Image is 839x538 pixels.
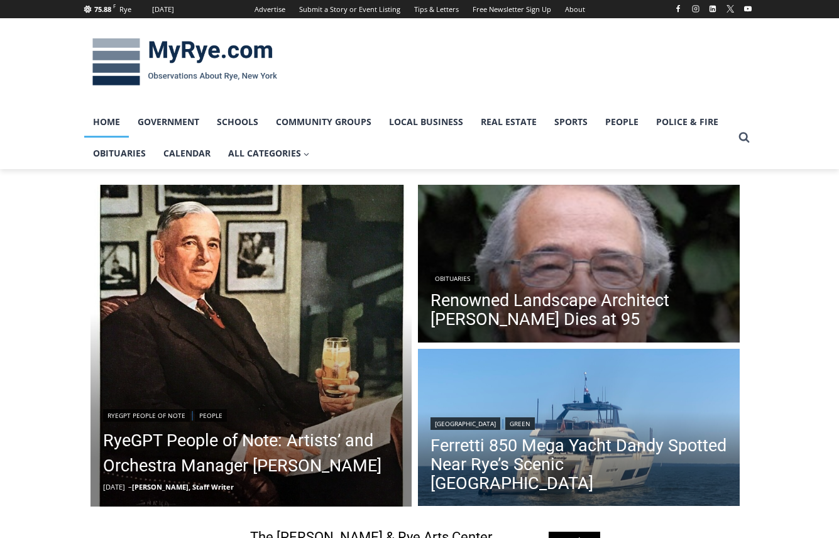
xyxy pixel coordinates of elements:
div: | [430,415,727,430]
a: Government [129,106,208,138]
a: Police & Fire [647,106,727,138]
a: Green [505,417,535,430]
a: Instagram [688,1,703,16]
a: Community Groups [267,106,380,138]
span: – [128,482,132,491]
img: Obituary - Peter George Rolland [418,185,740,346]
a: [GEOGRAPHIC_DATA] [430,417,500,430]
a: Linkedin [705,1,720,16]
a: Read More Ferretti 850 Mega Yacht Dandy Spotted Near Rye’s Scenic Parsonage Point [418,349,740,510]
a: Home [84,106,129,138]
div: | [103,407,400,422]
a: Obituaries [84,138,155,169]
a: Ferretti 850 Mega Yacht Dandy Spotted Near Rye’s Scenic [GEOGRAPHIC_DATA] [430,436,727,493]
a: People [195,409,227,422]
a: People [596,106,647,138]
a: Read More Renowned Landscape Architect Peter Rolland Dies at 95 [418,185,740,346]
a: RyeGPT People of Note: Artists’ and Orchestra Manager [PERSON_NAME] [103,428,400,478]
img: (PHOTO: Lord Calvert Whiskey ad, featuring Arthur Judson, 1946. Public Domain.) [90,185,412,507]
img: (PHOTO: The 85' foot luxury yacht Dandy was parked just off Rye on Friday, August 8, 2025.) [418,349,740,510]
time: [DATE] [103,482,125,491]
a: Read More RyeGPT People of Note: Artists’ and Orchestra Manager Arthur Judson [90,185,412,507]
div: Rye [119,4,131,15]
a: Calendar [155,138,219,169]
a: Real Estate [472,106,546,138]
img: MyRye.com [84,30,285,95]
span: 75.88 [94,4,111,14]
a: RyeGPT People of Note [103,409,190,422]
a: All Categories [219,138,319,169]
a: Renowned Landscape Architect [PERSON_NAME] Dies at 95 [430,291,727,329]
button: View Search Form [733,126,755,149]
a: X [723,1,738,16]
span: All Categories [228,146,310,160]
a: Sports [546,106,596,138]
a: Obituaries [430,272,474,285]
a: Local Business [380,106,472,138]
span: F [113,3,116,9]
a: YouTube [740,1,755,16]
div: [DATE] [152,4,174,15]
a: Facebook [671,1,686,16]
nav: Primary Navigation [84,106,733,170]
a: [PERSON_NAME], Staff Writer [132,482,234,491]
a: Schools [208,106,267,138]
